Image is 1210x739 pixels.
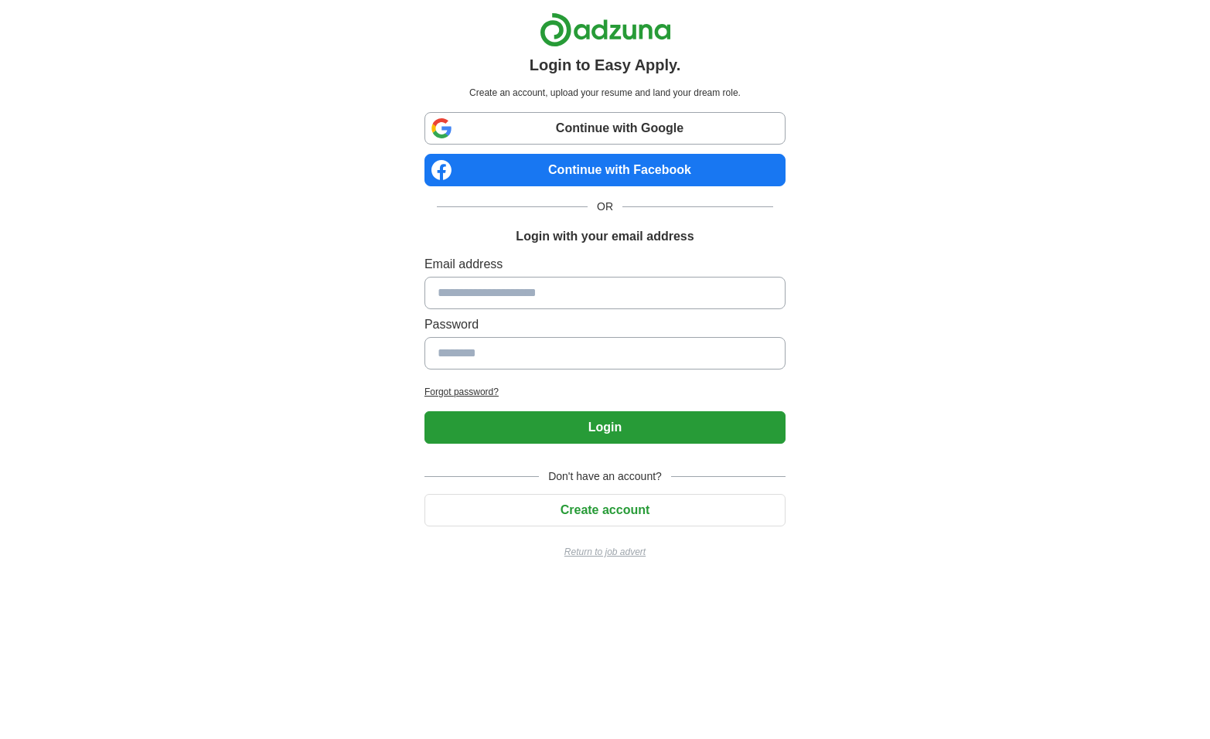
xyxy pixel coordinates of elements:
[424,385,786,399] a: Forgot password?
[424,494,786,526] button: Create account
[516,227,694,246] h1: Login with your email address
[540,12,671,47] img: Adzuna logo
[588,199,622,215] span: OR
[424,255,786,274] label: Email address
[424,112,786,145] a: Continue with Google
[424,503,786,516] a: Create account
[424,545,786,559] a: Return to job advert
[424,154,786,186] a: Continue with Facebook
[530,53,681,77] h1: Login to Easy Apply.
[539,468,671,485] span: Don't have an account?
[424,411,786,444] button: Login
[428,86,782,100] p: Create an account, upload your resume and land your dream role.
[424,315,786,334] label: Password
